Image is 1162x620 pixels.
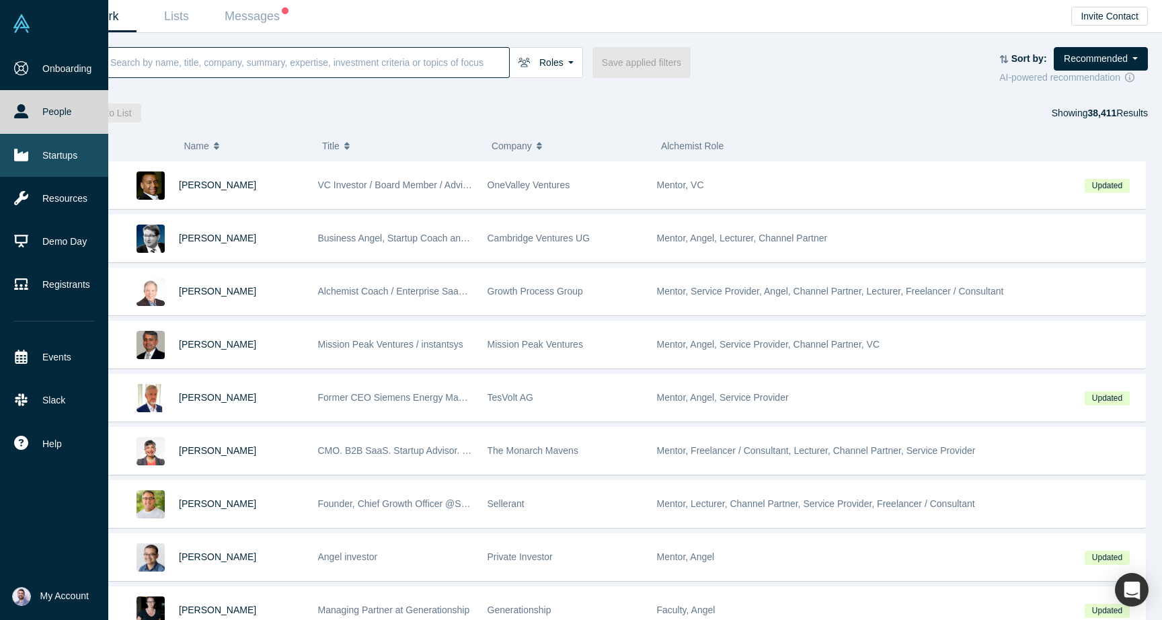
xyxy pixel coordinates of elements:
span: Sellerant [488,498,525,509]
span: Help [42,437,62,451]
div: AI-powered recommendation [999,71,1148,85]
span: Mentor, Angel, Lecturer, Channel Partner [657,233,828,243]
span: My Account [40,589,89,603]
span: Alchemist Role [661,141,724,151]
span: Results [1087,108,1148,118]
span: The Monarch Mavens [488,445,578,456]
button: Name [184,132,308,160]
span: Mission Peak Ventures / instantsys [318,339,463,350]
span: Founder, Chief Growth Officer @Sellerant [318,498,492,509]
a: [PERSON_NAME] [179,392,256,403]
a: [PERSON_NAME] [179,233,256,243]
button: Recommended [1054,47,1148,71]
button: Roles [509,47,583,78]
img: Martin Giese's Profile Image [137,225,165,253]
img: Sonya Pelia's Profile Image [137,437,165,465]
img: Chuck DeVita's Profile Image [137,278,165,306]
span: Company [492,132,532,160]
span: Alchemist Coach / Enterprise SaaS & Ai Subscription Model Thought Leader [318,286,636,297]
span: Former CEO Siemens Energy Management Division of SIEMENS AG [318,392,607,403]
a: [PERSON_NAME] [179,498,256,509]
span: Private Investor [488,551,553,562]
strong: 38,411 [1087,108,1116,118]
button: My Account [12,587,89,606]
span: Mentor, VC [657,180,704,190]
span: VC Investor / Board Member / Advisor [318,180,476,190]
span: Mentor, Angel [657,551,715,562]
span: Growth Process Group [488,286,583,297]
span: Generationship [488,605,551,615]
button: Company [492,132,647,160]
span: Name [184,132,208,160]
button: Save applied filters [592,47,691,78]
span: Mentor, Angel, Service Provider, Channel Partner, VC [657,339,880,350]
span: Updated [1085,179,1129,193]
img: Vipin Chawla's Profile Image [137,331,165,359]
span: Business Angel, Startup Coach and best-selling author [318,233,546,243]
span: Mentor, Service Provider, Angel, Channel Partner, Lecturer, Freelancer / Consultant [657,286,1004,297]
span: Cambridge Ventures UG [488,233,590,243]
img: Ralf Christian's Profile Image [137,384,165,412]
span: TesVolt AG [488,392,533,403]
span: Updated [1085,391,1129,405]
strong: Sort by: [1011,53,1047,64]
img: Alchemist Vault Logo [12,14,31,33]
span: Managing Partner at Generationship [318,605,470,615]
button: Invite Contact [1071,7,1148,26]
a: [PERSON_NAME] [179,445,256,456]
a: [PERSON_NAME] [179,551,256,562]
div: Showing [1052,104,1148,122]
span: Mentor, Freelancer / Consultant, Lecturer, Channel Partner, Service Provider [657,445,976,456]
span: Updated [1085,604,1129,618]
img: Danny Chee's Profile Image [137,543,165,572]
span: Mentor, Angel, Service Provider [657,392,789,403]
span: Mentor, Lecturer, Channel Partner, Service Provider, Freelancer / Consultant [657,498,975,509]
img: Juan Scarlett's Profile Image [137,171,165,200]
span: CMO. B2B SaaS. Startup Advisor. Non-Profit Leader. TEDx Speaker. Founding LP at How Women Invest. [318,445,758,456]
a: [PERSON_NAME] [179,180,256,190]
button: Add to List [78,104,141,122]
span: Faculty, Angel [657,605,715,615]
img: Sam Jadali's Account [12,587,31,606]
span: OneValley Ventures [488,180,570,190]
span: Mission Peak Ventures [488,339,583,350]
button: Title [322,132,477,160]
span: Angel investor [318,551,378,562]
a: Lists [137,1,217,32]
img: Kenan Rappuchi's Profile Image [137,490,165,518]
input: Search by name, title, company, summary, expertise, investment criteria or topics of focus [109,46,509,78]
a: [PERSON_NAME] [179,605,256,615]
span: Title [322,132,340,160]
a: [PERSON_NAME] [179,339,256,350]
span: Updated [1085,551,1129,565]
a: [PERSON_NAME] [179,286,256,297]
a: Messages [217,1,297,32]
